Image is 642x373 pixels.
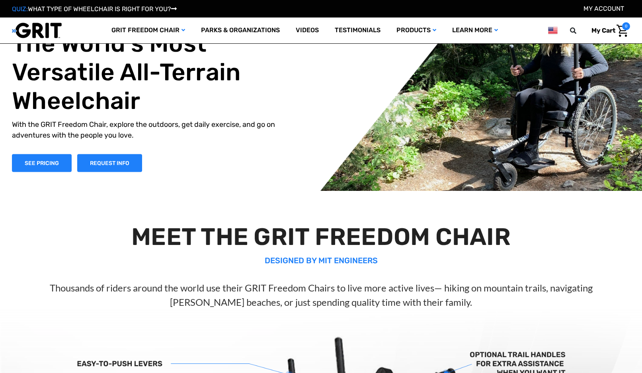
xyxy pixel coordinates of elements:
[548,25,558,35] img: us.png
[16,223,626,251] h2: MEET THE GRIT FREEDOM CHAIR
[388,17,444,43] a: Products
[585,22,630,39] a: Cart with 0 items
[617,25,628,37] img: Cart
[622,22,630,30] span: 0
[574,22,585,39] input: Search
[12,119,293,140] p: With the GRIT Freedom Chair, explore the outdoors, get daily exercise, and go on adventures with ...
[16,254,626,266] p: DESIGNED BY MIT ENGINEERS
[12,154,72,172] a: Shop Now
[583,5,624,12] a: Account
[327,17,388,43] a: Testimonials
[16,281,626,309] p: Thousands of riders around the world use their GRIT Freedom Chairs to live more active lives— hik...
[12,5,28,13] span: QUIZ:
[77,154,142,172] a: Slide number 1, Request Information
[12,5,177,13] a: QUIZ:WHAT TYPE OF WHEELCHAIR IS RIGHT FOR YOU?
[444,17,506,43] a: Learn More
[103,17,193,43] a: GRIT Freedom Chair
[12,22,62,39] img: GRIT All-Terrain Wheelchair and Mobility Equipment
[591,27,615,34] span: My Cart
[288,17,327,43] a: Videos
[12,29,293,115] h1: The World's Most Versatile All-Terrain Wheelchair
[193,17,288,43] a: Parks & Organizations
